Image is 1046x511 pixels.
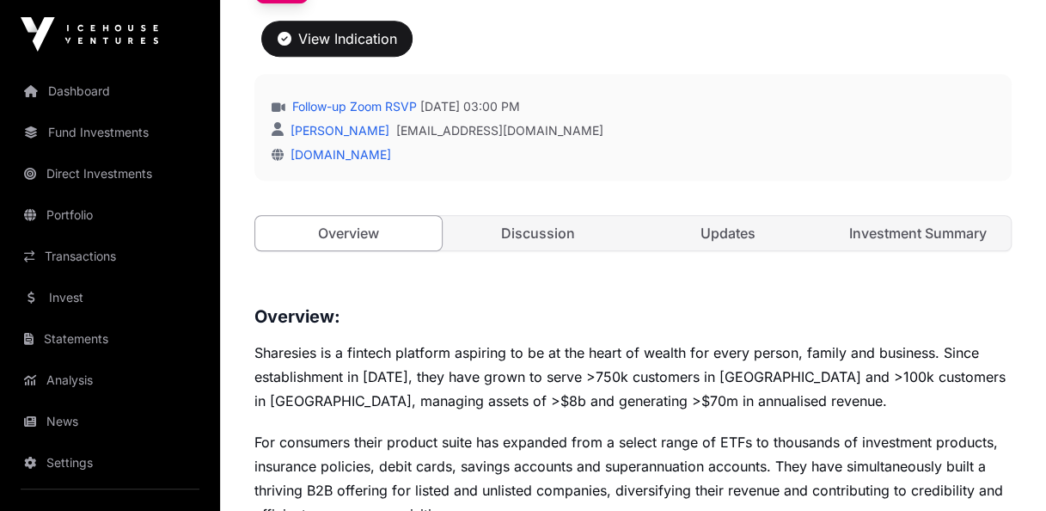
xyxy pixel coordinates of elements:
[14,155,206,193] a: Direct Investments
[14,237,206,275] a: Transactions
[14,361,206,399] a: Analysis
[14,114,206,151] a: Fund Investments
[824,216,1011,250] a: Investment Summary
[284,147,391,162] a: [DOMAIN_NAME]
[635,216,822,250] a: Updates
[14,196,206,234] a: Portfolio
[21,17,158,52] img: Icehouse Ventures Logo
[14,279,206,317] a: Invest
[261,38,413,55] a: View Indication
[254,303,1012,330] h3: Overview:
[445,216,632,250] a: Discussion
[14,320,206,358] a: Statements
[287,123,389,138] a: [PERSON_NAME]
[255,216,1011,250] nav: Tabs
[278,28,397,49] div: View Indication
[14,72,206,110] a: Dashboard
[420,98,520,115] span: [DATE] 03:00 PM
[14,444,206,482] a: Settings
[254,215,443,251] a: Overview
[254,341,1012,413] p: Sharesies is a fintech platform aspiring to be at the heart of wealth for every person, family an...
[289,98,417,115] a: Follow-up Zoom RSVP
[14,403,206,440] a: News
[261,21,413,57] button: View Indication
[960,428,1046,511] iframe: Chat Widget
[396,122,603,139] a: [EMAIL_ADDRESS][DOMAIN_NAME]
